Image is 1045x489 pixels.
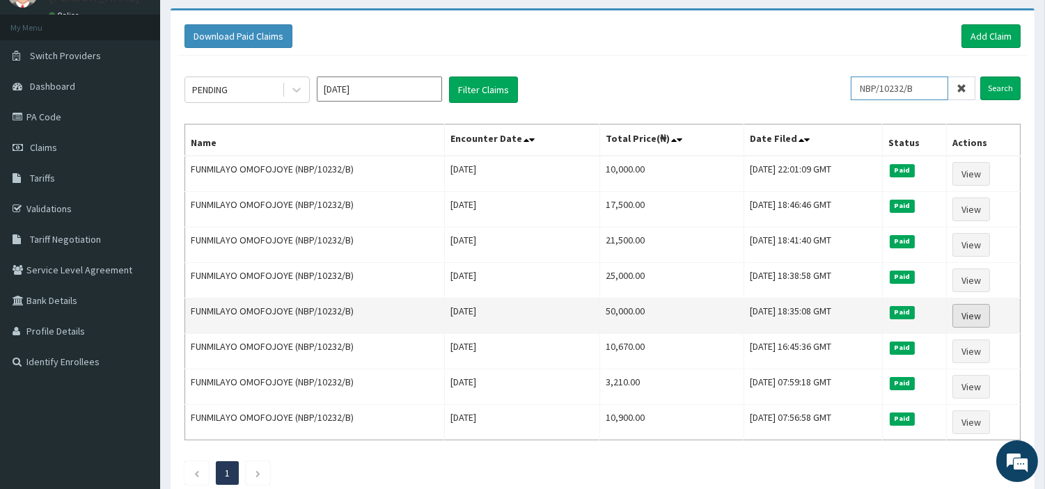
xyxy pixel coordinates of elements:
span: Claims [30,141,57,154]
td: 10,000.00 [600,156,744,192]
td: FUNMILAYO OMOFOJOYE (NBP/10232/B) [185,227,445,263]
span: Switch Providers [30,49,101,62]
td: [DATE] 07:59:18 GMT [744,369,882,405]
textarea: Type your message and hit 'Enter' [7,335,265,383]
div: Chat with us now [72,78,234,96]
td: FUNMILAYO OMOFOJOYE (NBP/10232/B) [185,369,445,405]
td: [DATE] [445,334,600,369]
div: Minimize live chat window [228,7,262,40]
a: Previous page [194,467,200,479]
td: [DATE] [445,227,600,263]
span: Paid [890,412,915,425]
td: 17,500.00 [600,192,744,227]
td: 25,000.00 [600,263,744,298]
a: View [952,304,990,328]
td: [DATE] 18:38:58 GMT [744,263,882,298]
a: Page 1 is your current page [225,467,230,479]
td: FUNMILAYO OMOFOJOYE (NBP/10232/B) [185,298,445,334]
td: [DATE] [445,192,600,227]
input: Select Month and Year [317,77,442,102]
td: FUNMILAYO OMOFOJOYE (NBP/10232/B) [185,156,445,192]
a: View [952,198,990,221]
a: View [952,268,990,292]
td: [DATE] 18:41:40 GMT [744,227,882,263]
td: [DATE] 16:45:36 GMT [744,334,882,369]
span: Dashboard [30,80,75,93]
td: [DATE] 22:01:09 GMT [744,156,882,192]
td: FUNMILAYO OMOFOJOYE (NBP/10232/B) [185,192,445,227]
span: Tariff Negotiation [30,233,101,246]
input: Search by HMO ID [851,77,948,100]
th: Date Filed [744,125,882,157]
span: Paid [890,377,915,390]
span: Paid [890,235,915,248]
td: 50,000.00 [600,298,744,334]
th: Name [185,125,445,157]
a: Add Claim [961,24,1021,48]
a: View [952,162,990,186]
button: Filter Claims [449,77,518,103]
button: Download Paid Claims [184,24,292,48]
span: Paid [890,164,915,177]
a: View [952,375,990,399]
span: Paid [890,342,915,354]
th: Status [883,125,947,157]
a: View [952,339,990,363]
td: FUNMILAYO OMOFOJOYE (NBP/10232/B) [185,334,445,369]
a: Online [49,10,82,20]
a: View [952,233,990,257]
td: [DATE] [445,263,600,298]
td: [DATE] 18:35:08 GMT [744,298,882,334]
td: [DATE] 18:46:46 GMT [744,192,882,227]
td: 3,210.00 [600,369,744,405]
td: [DATE] 07:56:58 GMT [744,405,882,440]
td: 10,670.00 [600,334,744,369]
img: d_794563401_company_1708531726252_794563401 [26,70,56,104]
div: PENDING [192,83,228,97]
a: Next page [255,467,261,479]
span: Tariffs [30,172,55,184]
span: Paid [890,200,915,212]
span: We're online! [81,152,192,293]
span: Paid [890,271,915,283]
td: 10,900.00 [600,405,744,440]
td: FUNMILAYO OMOFOJOYE (NBP/10232/B) [185,405,445,440]
th: Actions [947,125,1021,157]
td: [DATE] [445,369,600,405]
td: FUNMILAYO OMOFOJOYE (NBP/10232/B) [185,263,445,298]
td: [DATE] [445,156,600,192]
input: Search [980,77,1021,100]
td: [DATE] [445,405,600,440]
td: 21,500.00 [600,227,744,263]
th: Encounter Date [445,125,600,157]
td: [DATE] [445,298,600,334]
span: Paid [890,306,915,319]
a: View [952,410,990,434]
th: Total Price(₦) [600,125,744,157]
